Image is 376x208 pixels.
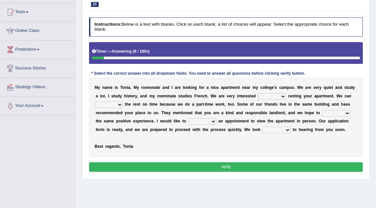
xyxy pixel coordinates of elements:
b: m [324,94,328,98]
b: t [139,102,140,107]
b: n [292,94,294,98]
b: e [158,85,160,90]
b: a [154,85,157,90]
b: ’ [274,85,275,90]
a: Your Account [0,97,76,113]
b: i [213,85,214,90]
b: l [183,85,184,90]
b: , [137,94,138,98]
b: e [290,94,292,98]
b: r [321,94,323,98]
b: l [265,85,266,90]
b: a [140,94,142,98]
a: Online Class [0,22,76,38]
b: m [152,102,155,107]
b: m [231,85,234,90]
b: f [199,85,200,90]
b: m [167,94,171,98]
b: y [233,94,235,98]
b: . [105,94,106,98]
b: d [273,102,275,107]
b: i [115,85,116,90]
b: e [173,102,175,107]
b: r [221,94,222,98]
b: d [350,85,353,90]
b: r [141,85,143,90]
b: e [178,85,181,90]
b: r [157,94,159,98]
b: c [164,102,167,107]
b: n [165,85,167,90]
b: l [266,85,267,90]
b: a [128,85,130,90]
b: v [227,94,229,98]
b: d [340,85,342,90]
b: I [108,94,109,98]
b: Answering [112,49,132,54]
b: a [332,102,334,107]
b: h [296,102,298,107]
b: n [142,94,144,98]
b: o [145,85,147,90]
b: p [196,102,199,107]
b: g [299,94,301,98]
b: n [349,94,351,98]
b: e [272,85,274,90]
b: W [336,94,340,98]
b: e [222,94,225,98]
b: e [301,85,303,90]
b: o [122,85,125,90]
b: n [270,102,273,107]
b: b [160,102,162,107]
b: a [219,94,221,98]
b: e [211,102,213,107]
b: T [120,85,122,90]
b: o [101,94,104,98]
b: e [181,102,183,107]
b: a [162,85,165,90]
b: e [110,85,112,90]
b: t [125,102,126,107]
b: e [135,102,137,107]
b: n [125,85,127,90]
b: m [151,85,155,90]
b: n [242,85,244,90]
b: d [253,94,256,98]
b: r [228,85,229,90]
b: m [284,85,287,90]
b: e [214,94,217,98]
b: r [249,85,250,90]
b: d [185,102,187,107]
b: M [95,85,98,90]
b: e [268,102,271,107]
b: t [157,85,158,90]
b: b [314,102,317,107]
b: n [211,85,213,90]
b: t [323,94,324,98]
b: o [159,94,161,98]
b: o [161,94,163,98]
b: k [222,102,225,107]
b: m [108,111,111,115]
b: i [126,94,127,98]
button: Verify [89,162,363,172]
b: s [275,102,278,107]
b: r [288,94,290,98]
b: c [99,111,102,115]
b: o [142,102,145,107]
b: n [337,85,340,90]
b: s [344,85,347,90]
b: a [247,85,249,90]
b: t [149,102,151,107]
b: . [207,94,208,98]
b: h [205,94,207,98]
b: r [318,85,319,90]
b: i [151,102,152,107]
b: t [238,85,240,90]
b: e [97,111,100,115]
b: t [180,94,182,98]
b: . [333,94,334,98]
b: e [309,85,311,90]
b: o [131,94,133,98]
b: g [195,85,197,90]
